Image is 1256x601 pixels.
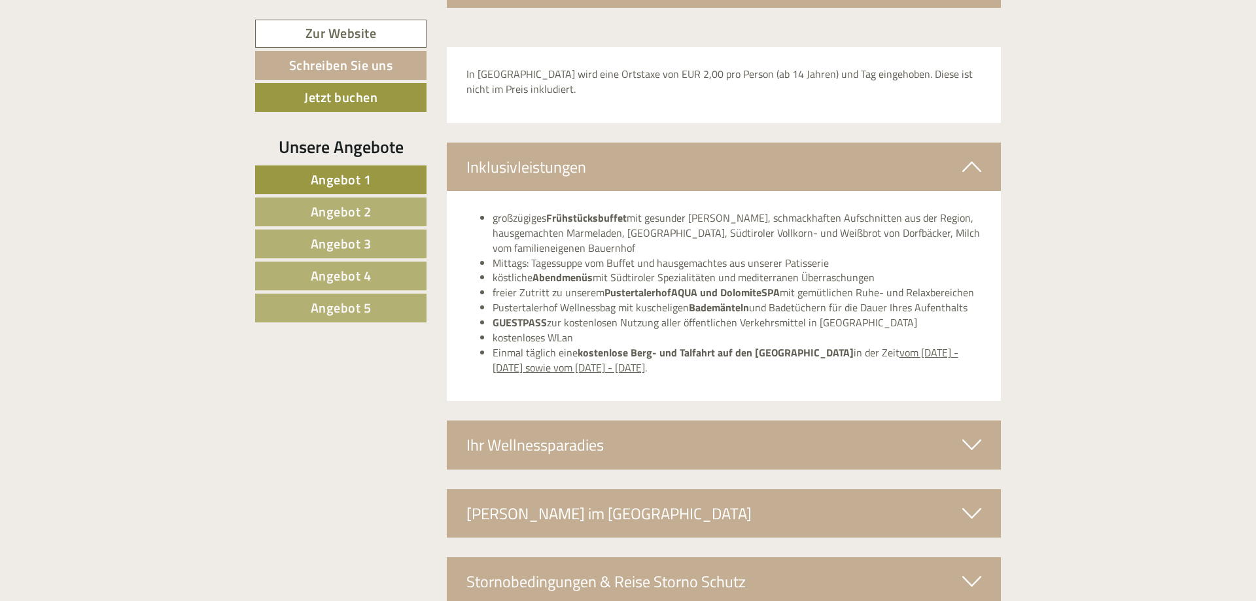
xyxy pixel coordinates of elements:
li: freier Zutritt zu unserem mit gemütlichen Ruhe- und Relaxbereichen [493,285,982,300]
span: Angebot 2 [311,201,372,222]
div: Inklusivleistungen [447,143,1002,191]
div: Ihr Wellnessparadies [447,421,1002,469]
div: [PERSON_NAME] im [GEOGRAPHIC_DATA] [447,489,1002,538]
a: Schreiben Sie uns [255,51,427,80]
span: Angebot 5 [311,298,372,318]
a: Jetzt buchen [255,83,427,112]
li: großzügiges mit gesunder [PERSON_NAME], schmackhaften Aufschnitten aus der Region, hausgemachten ... [493,211,982,256]
strong: PustertalerhofAQUA und DolomiteSPA [604,284,780,300]
strong: GUESTPASS [493,315,547,330]
li: kostenloses WLan [493,330,982,345]
strong: kostenlose Berg- und Talfahrt auf den [GEOGRAPHIC_DATA] [578,345,854,360]
div: Unsere Angebote [255,135,427,159]
strong: Frühstücksbuffet [546,210,627,226]
li: Mittags: Tagessuppe vom Buffet und hausgemachtes aus unserer Patisserie [493,256,982,271]
strong: Bademänteln [689,300,749,315]
li: zur kostenlosen Nutzung aller öffentlichen Verkehrsmittel in [GEOGRAPHIC_DATA] [493,315,982,330]
span: Angebot 4 [311,266,372,286]
span: Angebot 1 [311,169,372,190]
li: köstliche mit Südtiroler Spezialitäten und mediterranen Überraschungen [493,270,982,285]
li: Pustertalerhof Wellnessbag mit kuscheligen und Badetüchern für die Dauer Ihres Aufenthalts [493,300,982,315]
span: Angebot 3 [311,233,372,254]
a: Zur Website [255,20,427,48]
p: In [GEOGRAPHIC_DATA] wird eine Ortstaxe von EUR 2,00 pro Person (ab 14 Jahren) und Tag eingehoben... [466,67,982,97]
u: vom [DATE] - [DATE] sowie vom [DATE] - [DATE] [493,345,958,375]
strong: Abendmenüs [532,269,593,285]
li: Einmal täglich eine in der Zeit . [493,345,982,375]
